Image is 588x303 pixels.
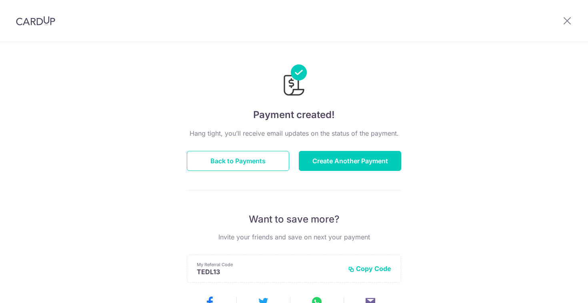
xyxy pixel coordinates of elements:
[187,213,401,226] p: Want to save more?
[187,108,401,122] h4: Payment created!
[348,265,391,273] button: Copy Code
[197,268,342,276] p: TEDL13
[187,232,401,242] p: Invite your friends and save on next your payment
[187,128,401,138] p: Hang tight, you’ll receive email updates on the status of the payment.
[16,16,55,26] img: CardUp
[197,261,342,268] p: My Referral Code
[299,151,401,171] button: Create Another Payment
[187,151,289,171] button: Back to Payments
[281,64,307,98] img: Payments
